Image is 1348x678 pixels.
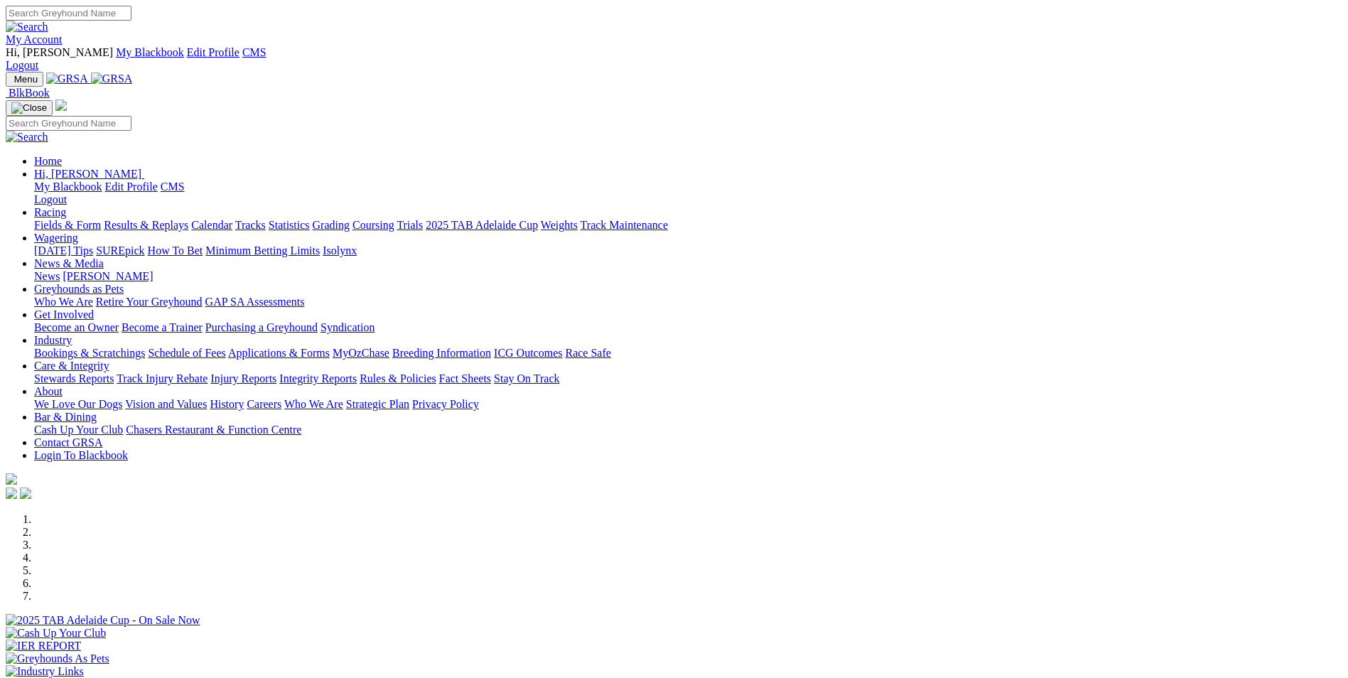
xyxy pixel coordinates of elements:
div: Bar & Dining [34,424,1342,436]
img: Search [6,21,48,33]
a: Who We Are [284,398,343,410]
img: 2025 TAB Adelaide Cup - On Sale Now [6,614,200,627]
a: How To Bet [148,244,203,257]
a: Become a Trainer [122,321,203,333]
a: Weights [541,219,578,231]
span: Menu [14,74,38,85]
a: BlkBook [6,87,50,99]
div: Greyhounds as Pets [34,296,1342,308]
a: Fact Sheets [439,372,491,384]
input: Search [6,6,131,21]
a: Stay On Track [494,372,559,384]
a: Coursing [352,219,394,231]
img: Close [11,102,47,114]
a: [PERSON_NAME] [63,270,153,282]
input: Search [6,116,131,131]
a: GAP SA Assessments [205,296,305,308]
a: Edit Profile [105,181,158,193]
a: Privacy Policy [412,398,479,410]
span: BlkBook [9,87,50,99]
a: Injury Reports [210,372,276,384]
a: Rules & Policies [360,372,436,384]
a: History [210,398,244,410]
img: GRSA [46,72,88,85]
a: Cash Up Your Club [34,424,123,436]
a: Care & Integrity [34,360,109,372]
img: Industry Links [6,665,84,678]
img: Search [6,131,48,144]
a: Bar & Dining [34,411,97,423]
img: facebook.svg [6,488,17,499]
a: Race Safe [565,347,610,359]
a: Isolynx [323,244,357,257]
a: 2025 TAB Adelaide Cup [426,219,538,231]
img: logo-grsa-white.png [6,473,17,485]
a: Schedule of Fees [148,347,225,359]
a: Edit Profile [187,46,239,58]
a: Minimum Betting Limits [205,244,320,257]
a: My Blackbook [34,181,102,193]
a: Who We Are [34,296,93,308]
a: SUREpick [96,244,144,257]
a: Logout [34,193,67,205]
a: Login To Blackbook [34,449,128,461]
a: News & Media [34,257,104,269]
a: My Account [6,33,63,45]
a: Purchasing a Greyhound [205,321,318,333]
a: Fields & Form [34,219,101,231]
a: Syndication [320,321,374,333]
img: logo-grsa-white.png [55,99,67,111]
a: Track Injury Rebate [117,372,207,384]
a: Stewards Reports [34,372,114,384]
a: My Blackbook [116,46,184,58]
a: About [34,385,63,397]
a: Contact GRSA [34,436,102,448]
a: Trials [397,219,423,231]
a: Get Involved [34,308,94,321]
div: Wagering [34,244,1342,257]
a: MyOzChase [333,347,389,359]
a: Racing [34,206,66,218]
a: Applications & Forms [228,347,330,359]
button: Toggle navigation [6,100,53,116]
a: Integrity Reports [279,372,357,384]
a: We Love Our Dogs [34,398,122,410]
a: Tracks [235,219,266,231]
a: Careers [247,398,281,410]
div: Racing [34,219,1342,232]
a: ICG Outcomes [494,347,562,359]
a: Hi, [PERSON_NAME] [34,168,144,180]
a: Greyhounds as Pets [34,283,124,295]
div: About [34,398,1342,411]
a: Chasers Restaurant & Function Centre [126,424,301,436]
a: Become an Owner [34,321,119,333]
img: GRSA [91,72,133,85]
div: Industry [34,347,1342,360]
a: CMS [242,46,266,58]
a: Wagering [34,232,78,244]
a: Home [34,155,62,167]
img: IER REPORT [6,640,81,652]
div: Hi, [PERSON_NAME] [34,181,1342,206]
img: Greyhounds As Pets [6,652,109,665]
a: Track Maintenance [581,219,668,231]
a: Results & Replays [104,219,188,231]
a: Grading [313,219,350,231]
a: Retire Your Greyhound [96,296,203,308]
a: [DATE] Tips [34,244,93,257]
span: Hi, [PERSON_NAME] [6,46,113,58]
a: Vision and Values [125,398,207,410]
div: My Account [6,46,1342,72]
a: Logout [6,59,38,71]
a: CMS [161,181,185,193]
a: Calendar [191,219,232,231]
div: News & Media [34,270,1342,283]
img: twitter.svg [20,488,31,499]
a: News [34,270,60,282]
div: Get Involved [34,321,1342,334]
a: Industry [34,334,72,346]
button: Toggle navigation [6,72,43,87]
img: Cash Up Your Club [6,627,106,640]
a: Breeding Information [392,347,491,359]
a: Bookings & Scratchings [34,347,145,359]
